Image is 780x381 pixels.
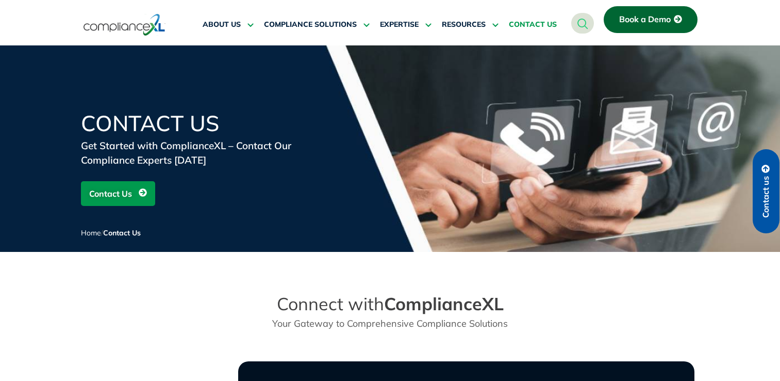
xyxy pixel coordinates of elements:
span: Book a Demo [619,15,671,24]
a: Contact us [753,149,779,233]
a: CONTACT US [509,12,557,37]
h2: Connect with [239,293,542,315]
span: COMPLIANCE SOLUTIONS [264,20,357,29]
a: ABOUT US [203,12,254,37]
a: Contact Us [81,181,155,206]
span: Contact us [761,176,771,218]
a: COMPLIANCE SOLUTIONS [264,12,370,37]
a: navsearch-button [571,13,594,34]
a: RESOURCES [442,12,499,37]
span: / [81,228,141,237]
div: Get Started with ComplianceXL – Contact Our Compliance Experts [DATE] [81,138,328,167]
strong: ComplianceXL [384,293,504,315]
a: Home [81,228,101,237]
span: RESOURCES [442,20,486,29]
img: logo-one.svg [84,13,165,37]
span: Contact Us [103,228,141,237]
span: CONTACT US [509,20,557,29]
a: EXPERTISE [380,12,432,37]
p: Your Gateway to Comprehensive Compliance Solutions [239,316,542,330]
a: Book a Demo [604,6,698,33]
span: Contact Us [89,184,132,203]
h1: Contact Us [81,113,328,134]
span: EXPERTISE [380,20,419,29]
span: ABOUT US [203,20,241,29]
